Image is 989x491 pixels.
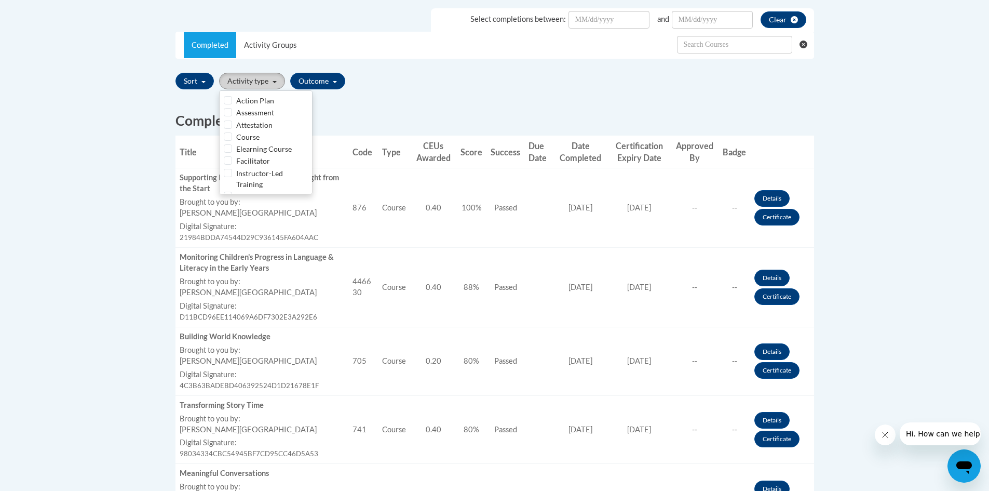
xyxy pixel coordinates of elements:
th: Code [348,136,378,168]
label: Digital Signature: [180,437,345,448]
div: Monitoring Children's Progress in Language & Literacy in the Early Years [180,252,345,274]
div: Building World Knowledge [180,331,345,342]
label: Course [236,131,260,142]
a: Details button [754,270,790,286]
input: Date Input [568,11,649,29]
span: Select completions between: [470,15,566,23]
span: [DATE] [568,425,592,434]
td: Actions [750,168,814,248]
span: 88% [464,283,479,291]
td: Actions [750,395,814,464]
label: Brought to you by: [180,276,345,287]
label: Digital Signature: [180,369,345,380]
td: -- [719,395,750,464]
button: Activity type [219,73,285,89]
button: Outcome [290,73,345,89]
td: Course [378,327,410,395]
div: 0.20 [414,356,452,367]
td: -- [671,168,719,248]
td: 705 [348,327,378,395]
a: Details button [754,190,790,207]
label: Learning Path [236,191,281,202]
button: Sort [175,73,214,89]
span: [PERSON_NAME][GEOGRAPHIC_DATA] [180,425,317,434]
iframe: Message from company [900,422,981,445]
th: Actions [750,136,814,168]
span: [DATE] [568,283,592,291]
span: 98034334CBC54945BF7CD95CC46D5A53 [180,449,318,458]
span: [DATE] [568,356,592,365]
label: Action Plan [236,95,274,106]
span: [PERSON_NAME][GEOGRAPHIC_DATA] [180,208,317,217]
span: 4C3B63BADEBD406392524D1D21678E1F [180,381,319,390]
input: Search Withdrawn Transcripts [677,36,792,54]
button: Clear searching [800,32,814,57]
span: [DATE] [627,283,651,291]
div: Meaningful Conversations [180,468,345,479]
a: Activity Groups [236,32,304,58]
iframe: Close message [875,424,896,445]
h2: Completed [175,111,814,130]
a: Certificate [754,362,800,379]
a: Details button [754,412,790,429]
label: Digital Signature: [180,221,345,232]
span: 21984BDDA74544D29C936145FA604AAC [180,233,318,242]
label: Digital Signature: [180,301,345,312]
span: [DATE] [568,203,592,212]
td: 446630 [348,248,378,327]
td: Actions [750,327,814,395]
label: Elearning Course [236,143,292,154]
span: D11BCD96EE114069A6DF7302E3A292E6 [180,313,317,321]
td: -- [671,395,719,464]
span: [DATE] [627,425,651,434]
a: Certificate [754,431,800,447]
th: Badge [719,136,750,168]
label: Brought to you by: [180,414,345,424]
iframe: Button to launch messaging window [947,449,981,483]
span: 80% [464,425,479,434]
td: -- [719,248,750,327]
span: [DATE] [627,203,651,212]
td: Passed [486,395,524,464]
td: Passed [486,168,524,248]
th: Due Date [524,136,554,168]
span: [PERSON_NAME][GEOGRAPHIC_DATA] [180,288,317,297]
a: Details button [754,343,790,360]
th: Title [175,136,349,168]
th: Approved By [671,136,719,168]
span: 100% [462,203,482,212]
span: and [657,15,669,23]
span: [DATE] [627,356,651,365]
ul: Activity type [219,90,313,194]
td: -- [671,327,719,395]
th: Certification Expiry Date [607,136,671,168]
td: Course [378,168,410,248]
th: Type [378,136,410,168]
th: Success [486,136,524,168]
td: -- [719,168,750,248]
div: Transforming Story Time [180,400,345,411]
label: Brought to you by: [180,197,345,208]
td: Passed [486,327,524,395]
td: Course [378,395,410,464]
label: Attestation [236,120,273,130]
div: 0.40 [414,203,452,214]
div: 0.40 [414,282,452,293]
span: Hi. How can we help? [6,7,84,16]
td: Course [378,248,410,327]
th: Date Completed [554,136,607,168]
span: [PERSON_NAME][GEOGRAPHIC_DATA] [180,356,317,365]
div: 0.40 [414,424,452,435]
label: Assessment [236,107,274,118]
td: 741 [348,395,378,464]
label: Instructor-Led Training [236,168,308,190]
button: clear [761,11,806,28]
td: 876 [348,168,378,248]
th: CEUs Awarded [410,136,456,168]
div: Supporting Dual Language Learners Right from the Start [180,172,345,194]
input: Date Input [672,11,753,29]
td: -- [671,248,719,327]
span: 80% [464,356,479,365]
label: Facilitator [236,155,270,166]
a: Certificate [754,209,800,225]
